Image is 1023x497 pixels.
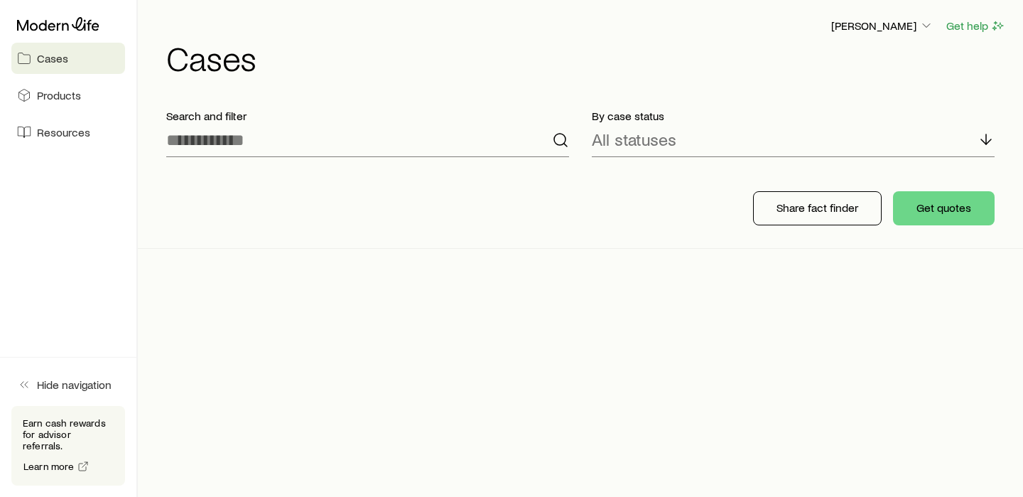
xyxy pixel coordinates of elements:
a: Resources [11,117,125,148]
p: Earn cash rewards for advisor referrals. [23,417,114,451]
button: Get quotes [893,191,995,225]
p: [PERSON_NAME] [831,18,933,33]
a: Cases [11,43,125,74]
p: Search and filter [166,109,569,123]
p: Share fact finder [776,201,858,215]
span: Resources [37,125,90,139]
span: Cases [37,51,68,65]
button: Get help [946,18,1006,34]
a: Products [11,80,125,111]
button: [PERSON_NAME] [830,18,934,35]
span: Hide navigation [37,378,112,392]
span: Learn more [23,461,75,471]
button: Share fact finder [753,191,882,225]
button: Hide navigation [11,369,125,400]
h1: Cases [166,41,1006,75]
p: All statuses [592,129,676,149]
span: Products [37,88,81,102]
p: By case status [592,109,995,123]
div: Earn cash rewards for advisor referrals.Learn more [11,406,125,486]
